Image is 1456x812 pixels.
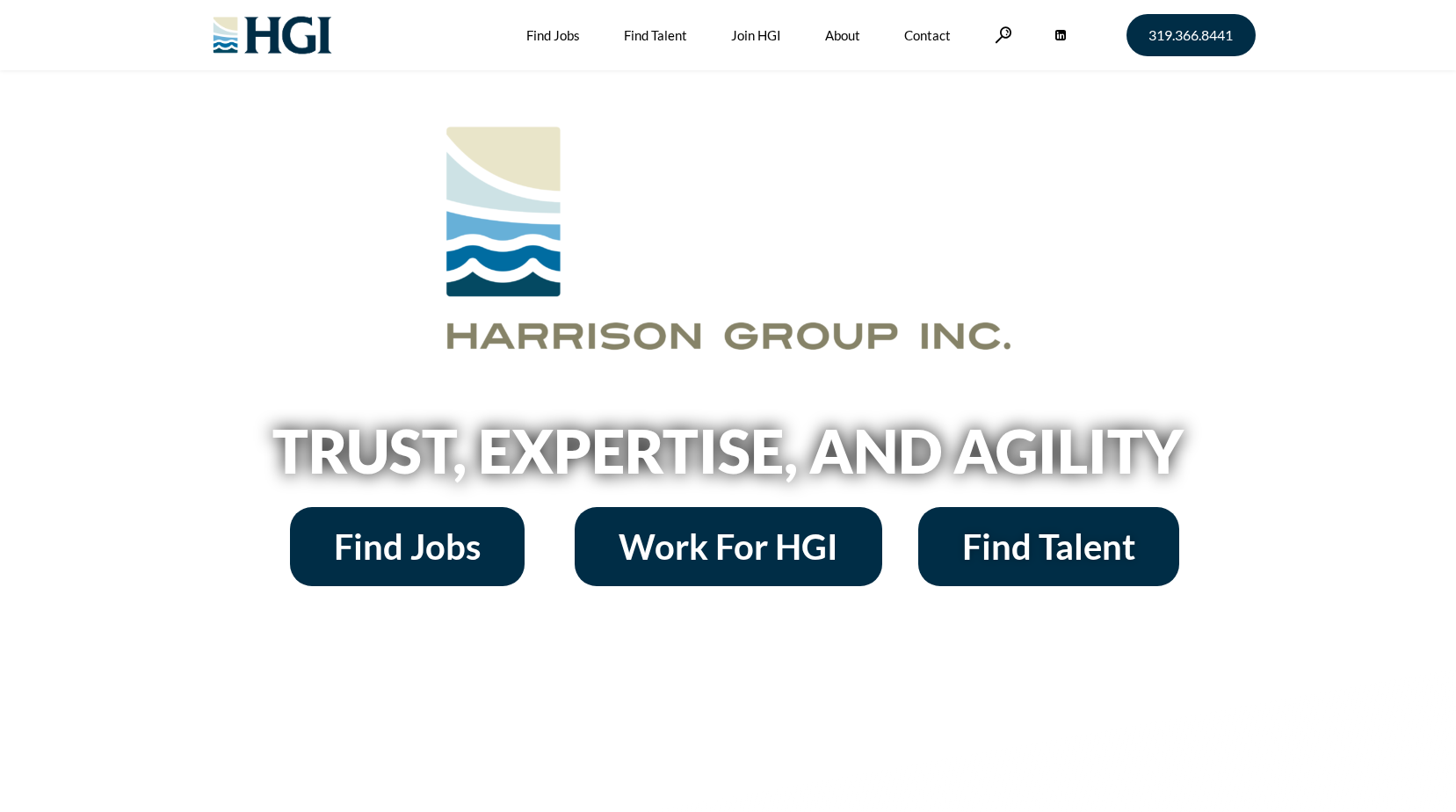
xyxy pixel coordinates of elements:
a: 319.366.8441 [1126,14,1256,56]
span: Find Jobs [334,529,481,564]
a: Search [995,26,1012,43]
a: Find Jobs [290,507,525,586]
h2: Trust, Expertise, and Agility [228,421,1229,481]
span: Find Talent [962,529,1135,564]
span: Work For HGI [619,529,838,564]
a: Find Talent [918,507,1179,586]
a: Work For HGI [575,507,882,586]
span: 319.366.8441 [1148,28,1233,42]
